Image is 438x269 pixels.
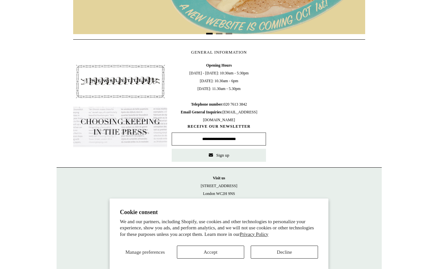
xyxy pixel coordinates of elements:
b: Opening Hours [206,63,232,68]
span: RECEIVE OUR NEWSLETTER [172,124,266,129]
button: Sign up [172,149,266,162]
span: Sign up [216,153,229,158]
a: Privacy Policy [240,232,268,237]
b: : [222,102,223,107]
h2: Cookie consent [120,209,318,216]
span: GENERAL INFORMATION [191,50,247,55]
button: Manage preferences [120,246,170,259]
iframe: google_map [271,61,365,159]
strong: Visit us [213,176,225,180]
img: pf-635a2b01-aa89-4342-bbcd-4371b60f588c--In-the-press-Button_1200x.jpg [73,107,167,147]
b: Telephone number [191,102,224,107]
button: Page 2 [216,33,222,34]
button: Decline [251,246,318,259]
span: [EMAIL_ADDRESS][DOMAIN_NAME] [181,110,257,122]
span: Manage preferences [126,250,165,255]
p: We and our partners, including Shopify, use cookies and other technologies to personalize your ex... [120,219,318,238]
button: Accept [177,246,244,259]
p: [STREET_ADDRESS] London WC2H 9NS [DATE] - [DATE] 10:30am to 5:30pm [DATE] 10.30am to 6pm [DATE] 1... [63,174,375,229]
b: Email General Inquiries: [181,110,223,114]
span: [DATE] - [DATE]: 10:30am - 5:30pm [DATE]: 10.30am - 6pm [DATE]: 11.30am - 5.30pm 020 7613 3842 [172,61,266,124]
img: pf-4db91bb9--1305-Newsletter-Button_1200x.jpg [73,61,167,102]
button: Page 3 [226,33,232,34]
button: Page 1 [206,33,213,34]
